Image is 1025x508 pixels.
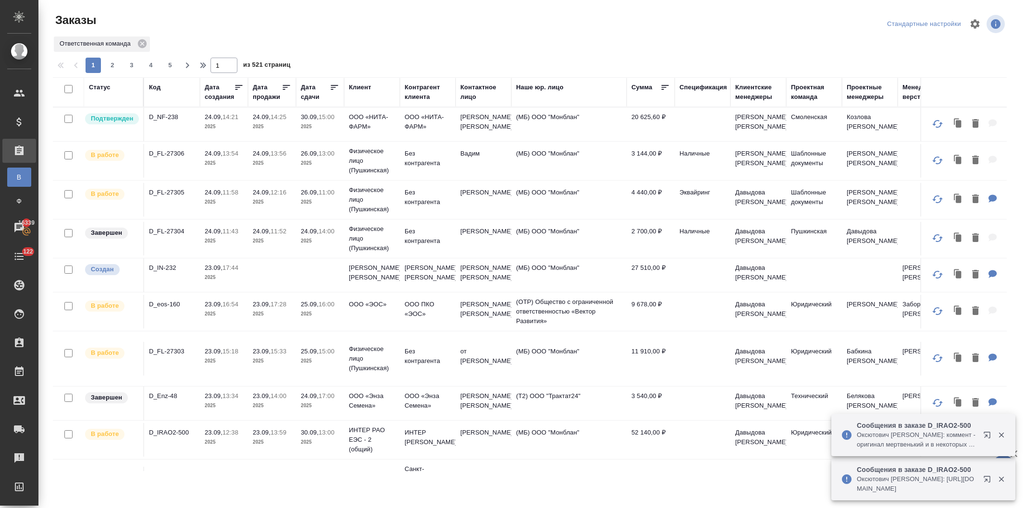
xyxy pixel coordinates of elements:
button: Обновить [926,188,949,211]
button: 3 [124,58,139,73]
p: 15:00 [319,348,334,355]
span: Заказы [53,12,96,28]
p: 13:59 [271,429,286,436]
button: Закрыть [991,475,1011,484]
button: Удалить [967,302,984,321]
p: 13:56 [271,150,286,157]
button: 4 [143,58,159,73]
div: Выставляет ПМ после принятия заказа от КМа [84,300,138,313]
td: [PERSON_NAME] [PERSON_NAME] [730,144,786,178]
p: 2025 [205,236,243,246]
td: (OTP) Общество с ограниченной ответственностью «Вектор Развития» [511,292,627,331]
p: 2025 [253,356,291,366]
p: 23.09, [205,392,222,399]
p: 2025 [301,437,339,447]
div: Клиентские менеджеры [735,83,781,102]
button: Обновить [926,391,949,414]
span: 5 [162,60,178,70]
button: Клонировать [949,229,967,248]
p: Подтвержден [91,114,133,123]
p: 17:00 [319,392,334,399]
p: 24.09, [253,228,271,235]
td: Белякова [PERSON_NAME] [842,387,898,420]
p: Без контрагента [405,347,451,366]
p: 2025 [205,356,243,366]
button: 5 [162,58,178,73]
td: Эквайринг [675,183,730,217]
p: 2025 [301,158,339,168]
td: (МБ) ООО "Монблан" [511,342,627,375]
p: 12:38 [222,429,238,436]
p: Физическое лицо (Пушкинская) [349,146,395,175]
p: 23.09, [253,429,271,436]
span: 2 [105,60,120,70]
p: 23.09, [205,348,222,355]
p: 16:54 [222,301,238,308]
td: (МБ) ООО "Монблан" [511,423,627,457]
p: 17:28 [271,301,286,308]
button: Клонировать [949,190,967,209]
button: Обновить [926,263,949,286]
div: Выставляет ПМ после принятия заказа от КМа [84,428,138,441]
p: ООО ПКО «ЭОС» [405,300,451,319]
p: В работе [91,348,119,358]
p: 14:00 [319,228,334,235]
p: В работе [91,301,119,311]
div: Сумма [631,83,652,92]
td: Юридический [786,423,842,457]
div: Выставляет КМ при направлении счета или после выполнения всех работ/сдачи заказа клиенту. Окончат... [84,227,138,240]
div: Код [149,83,161,92]
td: [PERSON_NAME] [PERSON_NAME] [456,108,511,141]
div: Выставляет ПМ после принятия заказа от КМа [84,347,138,360]
p: ООО «НИТА-ФАРМ» [349,112,395,132]
span: 16339 [12,218,40,228]
p: 24.09, [253,113,271,121]
td: [PERSON_NAME] [PERSON_NAME] [456,387,511,420]
td: Давыдова [PERSON_NAME] [730,423,786,457]
td: 2 700,00 ₽ [627,222,675,255]
td: 27 510,00 ₽ [627,258,675,292]
button: Удалить [967,151,984,170]
span: из 521 страниц [243,59,290,73]
p: 11:52 [271,228,286,235]
p: [PERSON_NAME] [902,347,949,356]
p: Создан [91,265,114,274]
td: Шаблонные документы [786,183,842,217]
p: 13:34 [222,392,238,399]
p: Без контрагента [405,149,451,168]
p: ИНТЕР РАО ЕЭС - 2 (общий) [349,425,395,454]
div: Клиент [349,83,371,92]
p: D_Enz-48 [149,391,195,401]
button: Удалить [967,190,984,209]
p: 2025 [253,437,291,447]
p: 23.09, [253,301,271,308]
button: Клонировать [949,302,967,321]
div: Спецификация [679,83,727,92]
p: 23.09, [253,392,271,399]
p: 26.09, [301,150,319,157]
div: Ответственная команда [54,36,150,52]
p: 2025 [253,236,291,246]
p: ИНТЕР [PERSON_NAME] [405,428,451,447]
td: Юридический [786,467,842,500]
p: 30.09, [301,113,319,121]
div: Выставляет ПМ после принятия заказа от КМа [84,188,138,201]
td: Давыдова [PERSON_NAME] [730,467,786,500]
p: ООО «Энза Семена» [405,391,451,411]
p: Без контрагента [405,227,451,246]
button: Удалить [967,393,984,413]
td: (МБ) ООО "Монблан" [511,222,627,255]
button: Обновить [926,112,949,135]
p: ООО «НИТА-ФАРМ» [405,112,451,132]
a: 122 [2,244,36,268]
span: 4 [143,60,159,70]
div: Наше юр. лицо [516,83,564,92]
button: Удалить [967,114,984,134]
div: Выставляет КМ при направлении счета или после выполнения всех работ/сдачи заказа клиенту. Окончат... [84,391,138,404]
div: split button [885,17,963,32]
button: Обновить [926,347,949,370]
p: 13:00 [319,150,334,157]
td: [PERSON_NAME] [PERSON_NAME] [730,108,786,141]
td: Давыдова [PERSON_NAME] [730,222,786,255]
button: Клонировать [949,265,967,285]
